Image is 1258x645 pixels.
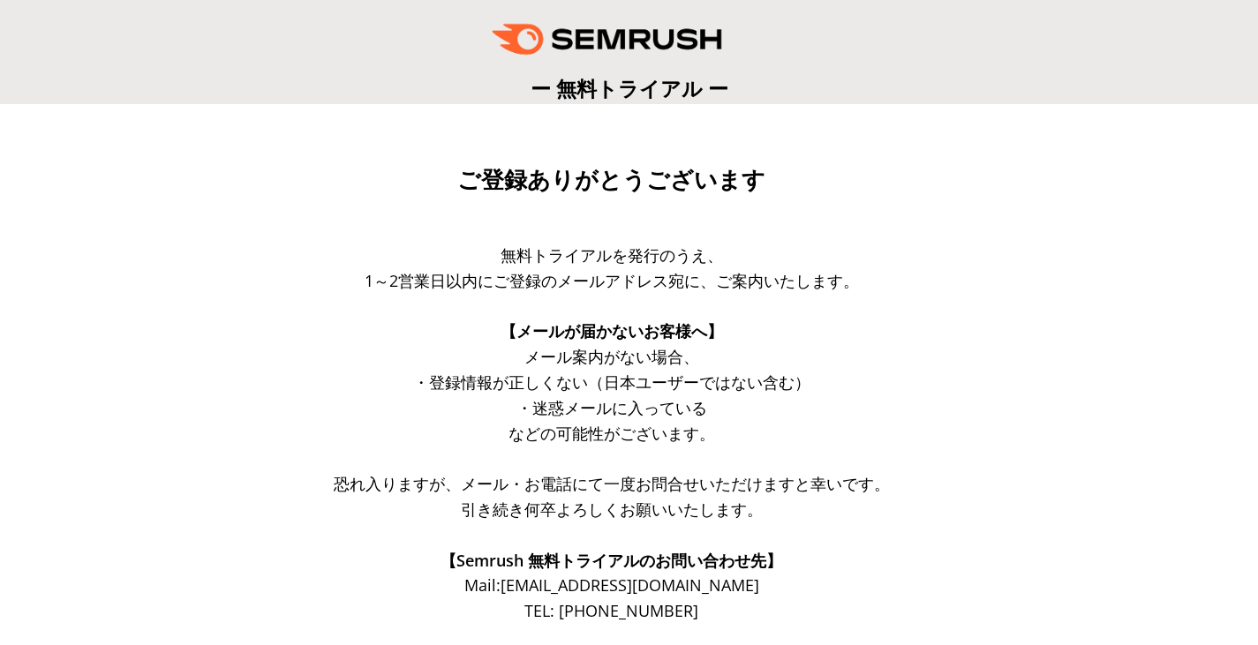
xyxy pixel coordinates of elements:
[413,371,810,393] span: ・登録情報が正しくない（日本ユーザーではない含む）
[524,346,699,367] span: メール案内がない場合、
[516,397,707,418] span: ・迷惑メールに入っている
[531,74,728,102] span: ー 無料トライアル ー
[334,473,890,494] span: 恐れ入りますが、メール・お電話にて一度お問合せいただけますと幸いです。
[457,167,765,193] span: ご登録ありがとうございます
[508,423,715,444] span: などの可能性がございます。
[441,550,782,571] span: 【Semrush 無料トライアルのお問い合わせ先】
[501,244,723,266] span: 無料トライアルを発行のうえ、
[365,270,859,291] span: 1～2営業日以内にご登録のメールアドレス宛に、ご案内いたします。
[461,499,763,520] span: 引き続き何卒よろしくお願いいたします。
[464,574,759,596] span: Mail: [EMAIL_ADDRESS][DOMAIN_NAME]
[524,600,698,621] span: TEL: [PHONE_NUMBER]
[501,320,723,341] span: 【メールが届かないお客様へ】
